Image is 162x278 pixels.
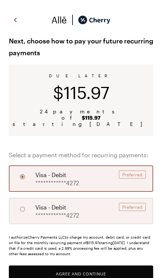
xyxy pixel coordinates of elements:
[49,73,113,78] span: DUE LATER
[82,115,101,121] b: $115.97
[9,151,153,159] span: Select a payment method for recurring payments:
[11,14,20,25] img: svg%3e
[35,203,66,212] span: visa - debit
[119,203,146,211] div: Preferred
[67,14,78,25] img: svg%3e
[52,14,67,25] img: svg%3e
[9,35,153,59] span: Next, choose how to pay your future recurring payments
[18,108,144,121] span: 24 payments of
[78,14,110,25] img: cherry_black_logo-DrOE_MJI.svg
[35,170,66,179] span: visa - debit
[9,235,153,257] div: I authorize Cherry Payments LLC to charge my account, debit card, or credit card on file for the ...
[119,170,146,179] div: Preferred
[53,82,109,102] span: $115.97
[13,121,149,127] span: starting [DATE]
